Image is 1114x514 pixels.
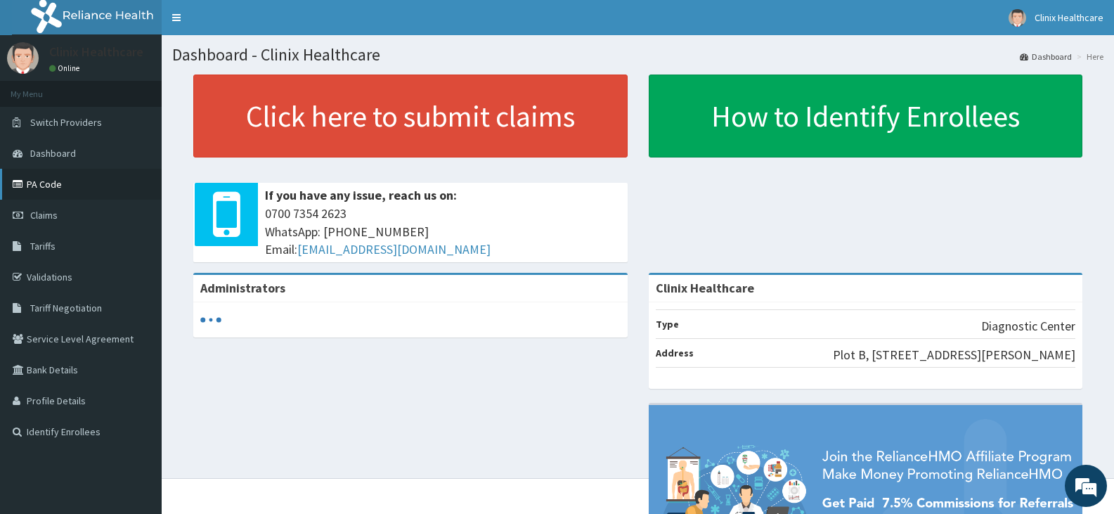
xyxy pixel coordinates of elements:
a: How to Identify Enrollees [649,75,1083,158]
img: User Image [7,42,39,74]
a: Online [49,63,83,73]
span: Switch Providers [30,116,102,129]
p: Diagnostic Center [981,317,1075,335]
span: Dashboard [30,147,76,160]
img: User Image [1009,9,1026,27]
a: Click here to submit claims [193,75,628,158]
li: Here [1073,51,1103,63]
span: Clinix Healthcare [1035,11,1103,24]
span: Tariff Negotiation [30,302,102,314]
span: 0700 7354 2623 WhatsApp: [PHONE_NUMBER] Email: [265,205,621,259]
p: Clinix Healthcare [49,46,143,58]
strong: Clinix Healthcare [656,280,754,296]
p: Plot B, [STREET_ADDRESS][PERSON_NAME] [833,346,1075,364]
a: Dashboard [1020,51,1072,63]
b: Administrators [200,280,285,296]
b: Address [656,347,694,359]
b: Type [656,318,679,330]
a: [EMAIL_ADDRESS][DOMAIN_NAME] [297,241,491,257]
b: If you have any issue, reach us on: [265,187,457,203]
span: Tariffs [30,240,56,252]
span: Claims [30,209,58,221]
svg: audio-loading [200,309,221,330]
h1: Dashboard - Clinix Healthcare [172,46,1103,64]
